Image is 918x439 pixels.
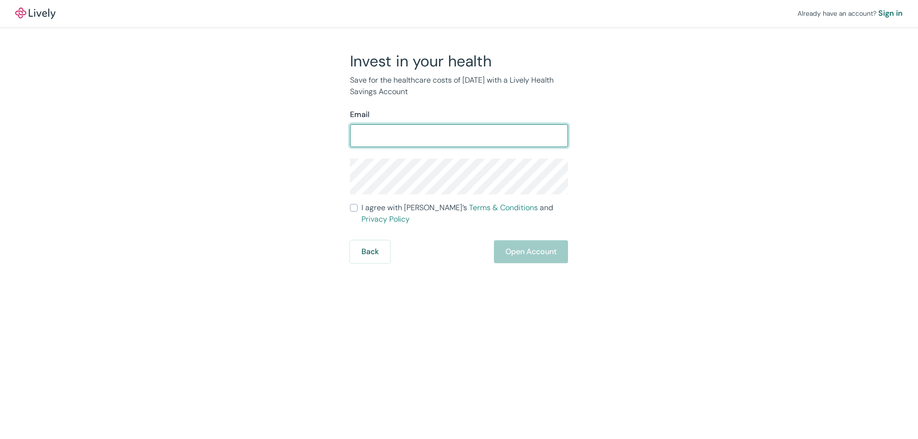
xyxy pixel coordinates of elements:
a: Privacy Policy [361,214,410,224]
label: Email [350,109,370,120]
div: Already have an account? [798,8,903,19]
img: Lively [15,8,55,19]
a: Sign in [878,8,903,19]
button: Back [350,240,390,263]
h2: Invest in your health [350,52,568,71]
p: Save for the healthcare costs of [DATE] with a Lively Health Savings Account [350,75,568,97]
a: Terms & Conditions [469,203,538,213]
span: I agree with [PERSON_NAME]’s and [361,202,568,225]
a: LivelyLively [15,8,55,19]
